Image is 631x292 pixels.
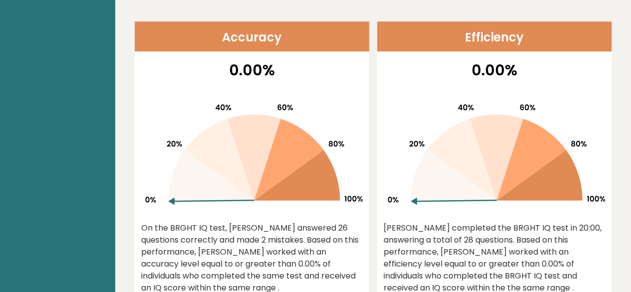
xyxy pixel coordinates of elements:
[141,59,363,81] p: 0.00%
[384,59,605,81] p: 0.00%
[135,21,369,51] header: Accuracy
[377,21,612,51] header: Efficiency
